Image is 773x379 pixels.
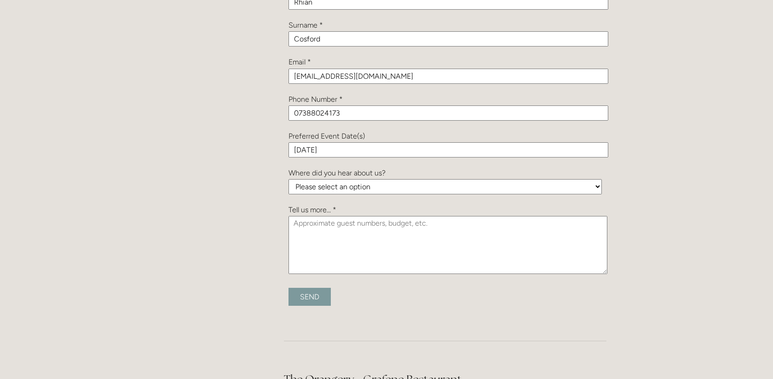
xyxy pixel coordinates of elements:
input: e.g. July Next year [288,142,608,157]
label: Preferred Event Date(s) [288,132,365,140]
label: Tell us more... * [288,205,336,214]
input: Send [288,288,331,306]
label: Phone Number * [288,95,343,104]
input: e.g Smith [288,31,608,47]
label: Surname * [288,21,323,29]
label: Where did you hear about us? [288,169,386,177]
input: e.g. 012345678 [288,105,608,121]
label: Email * [288,58,311,66]
input: e.g. john@smith.com [288,69,608,84]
